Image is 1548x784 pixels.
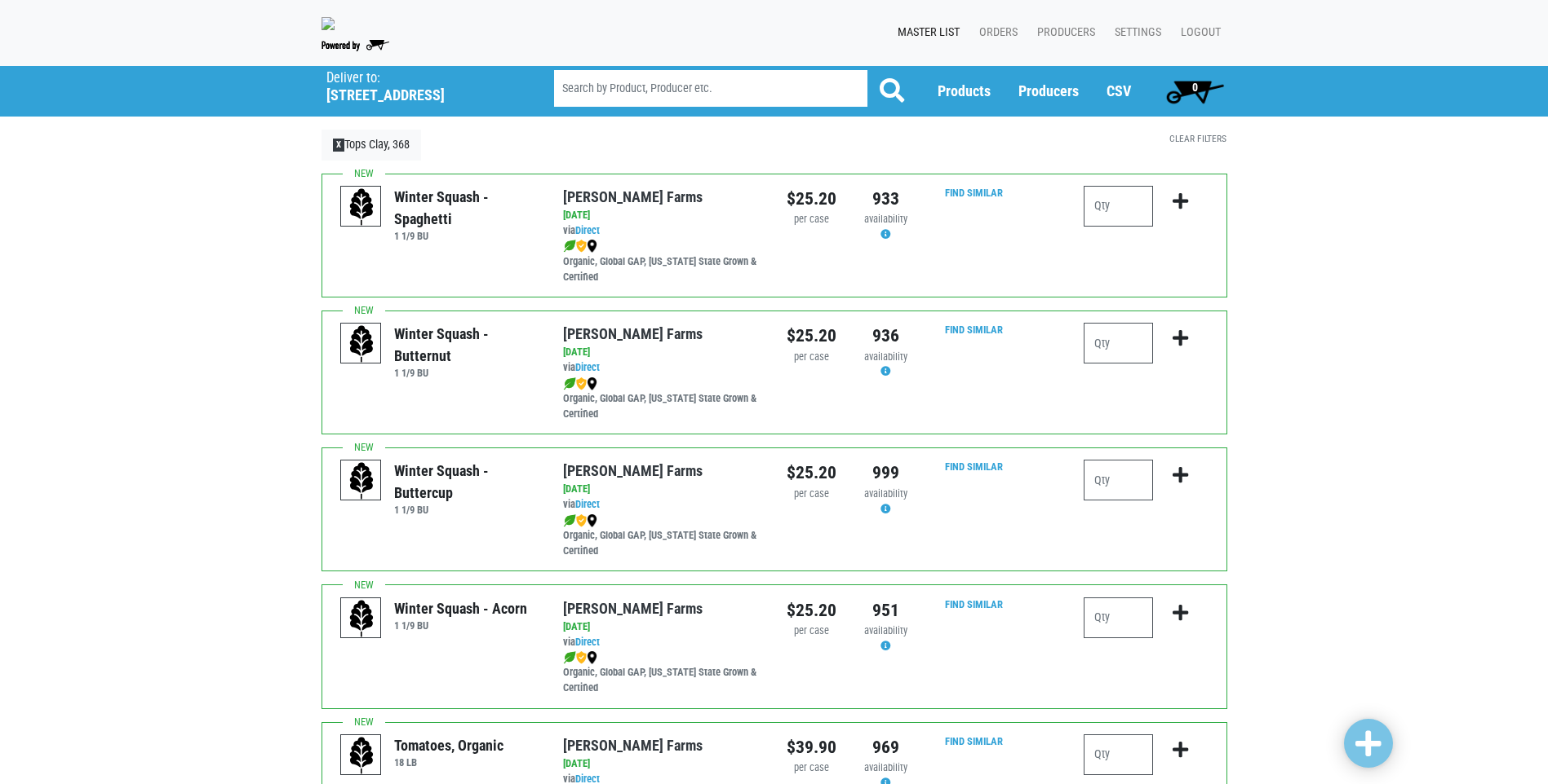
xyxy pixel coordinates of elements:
a: Direct [575,498,600,510]
span: X [333,139,345,152]
div: per case [787,212,836,227]
div: [DATE] [563,482,761,497]
img: safety-e55c860ca8c00a9c171001a62a92dabd.png [576,514,587,527]
img: 279edf242af8f9d49a69d9d2afa010fb.png [322,17,335,30]
div: via [563,360,761,376]
a: [PERSON_NAME] Farms [563,188,703,205]
input: Qty [1084,734,1153,775]
div: 999 [861,460,911,486]
div: Winter Squash - Buttercup [394,460,539,504]
img: safety-e55c860ca8c00a9c171001a62a92dabd.png [576,240,587,253]
img: map_marker-0e94453035b3232a4d21701695807de9.png [587,240,597,253]
a: [PERSON_NAME] Farms [563,737,703,754]
div: Organic, Global GAP, [US_STATE] State Grown & Certified [563,650,761,696]
div: Winter Squash - Spaghetti [394,186,539,230]
input: Qty [1084,460,1153,500]
a: Clear Filters [1169,133,1226,144]
span: Tops Clay, 368 (8417 Oswego Rd, Baldwinsville, NY 13027, USA) [326,66,525,104]
input: Search by Product, Producer etc. [554,70,867,107]
img: map_marker-0e94453035b3232a4d21701695807de9.png [587,514,597,527]
div: $25.20 [787,460,836,486]
a: Producers [1024,17,1102,48]
img: leaf-e5c59151409436ccce96b2ca1b28e03c.png [563,651,576,664]
div: $25.20 [787,186,836,212]
h6: 1 1/9 BU [394,504,539,516]
a: XTops Clay, 368 [322,130,422,161]
div: $39.90 [787,734,836,760]
img: map_marker-0e94453035b3232a4d21701695807de9.png [587,377,597,390]
a: [PERSON_NAME] Farms [563,600,703,617]
span: 0 [1192,81,1198,94]
input: Qty [1084,323,1153,363]
h6: 1 1/9 BU [394,367,539,379]
div: per case [787,350,836,365]
img: placeholder-variety-43d6402dacf2d531de610a020419775a.svg [341,460,382,501]
div: Tomatoes, Organic [394,734,503,756]
input: Qty [1084,597,1153,638]
span: availability [864,487,907,500]
a: Find Similar [945,324,1003,336]
img: placeholder-variety-43d6402dacf2d531de610a020419775a.svg [341,324,382,364]
div: via [563,497,761,513]
img: placeholder-variety-43d6402dacf2d531de610a020419775a.svg [341,598,382,639]
a: Settings [1102,17,1168,48]
span: availability [864,761,907,773]
a: Direct [575,361,600,373]
span: availability [864,213,907,225]
img: leaf-e5c59151409436ccce96b2ca1b28e03c.png [563,377,576,390]
img: Powered by Big Wheelbarrow [322,40,389,51]
a: Find Similar [945,187,1003,199]
a: Direct [575,224,600,236]
span: availability [864,624,907,636]
h6: 18 LB [394,756,503,769]
div: Winter Squash - Acorn [394,597,527,619]
span: availability [864,350,907,363]
a: Master List [885,17,966,48]
div: [DATE] [563,619,761,635]
img: safety-e55c860ca8c00a9c171001a62a92dabd.png [576,651,587,664]
div: [DATE] [563,345,761,360]
div: 969 [861,734,911,760]
a: Logout [1168,17,1227,48]
a: Direct [575,636,600,648]
a: Producers [1018,82,1079,99]
img: placeholder-variety-43d6402dacf2d531de610a020419775a.svg [341,187,382,227]
a: CSV [1107,82,1131,99]
div: [DATE] [563,208,761,223]
div: Winter Squash - Butternut [394,323,539,367]
a: 0 [1159,75,1231,108]
a: Find Similar [945,598,1003,610]
div: per case [787,760,836,776]
img: placeholder-variety-43d6402dacf2d531de610a020419775a.svg [341,735,382,776]
a: [PERSON_NAME] Farms [563,462,703,479]
div: Organic, Global GAP, [US_STATE] State Grown & Certified [563,513,761,559]
h6: 1 1/9 BU [394,230,539,242]
h6: 1 1/9 BU [394,619,527,632]
img: safety-e55c860ca8c00a9c171001a62a92dabd.png [576,377,587,390]
div: $25.20 [787,323,836,349]
div: 933 [861,186,911,212]
a: Orders [966,17,1024,48]
img: leaf-e5c59151409436ccce96b2ca1b28e03c.png [563,240,576,253]
div: via [563,223,761,239]
div: Organic, Global GAP, [US_STATE] State Grown & Certified [563,239,761,285]
img: leaf-e5c59151409436ccce96b2ca1b28e03c.png [563,514,576,527]
div: 951 [861,597,911,623]
a: Find Similar [945,735,1003,747]
div: per case [787,487,836,502]
a: Products [938,82,991,99]
div: [DATE] [563,756,761,772]
a: [PERSON_NAME] Farms [563,325,703,342]
input: Qty [1084,186,1153,227]
div: via [563,635,761,650]
div: $25.20 [787,597,836,623]
p: Deliver to: [326,70,512,86]
div: Organic, Global GAP, [US_STATE] State Grown & Certified [563,376,761,422]
img: map_marker-0e94453035b3232a4d21701695807de9.png [587,651,597,664]
h5: [STREET_ADDRESS] [326,86,512,104]
div: per case [787,623,836,639]
a: Find Similar [945,460,1003,473]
